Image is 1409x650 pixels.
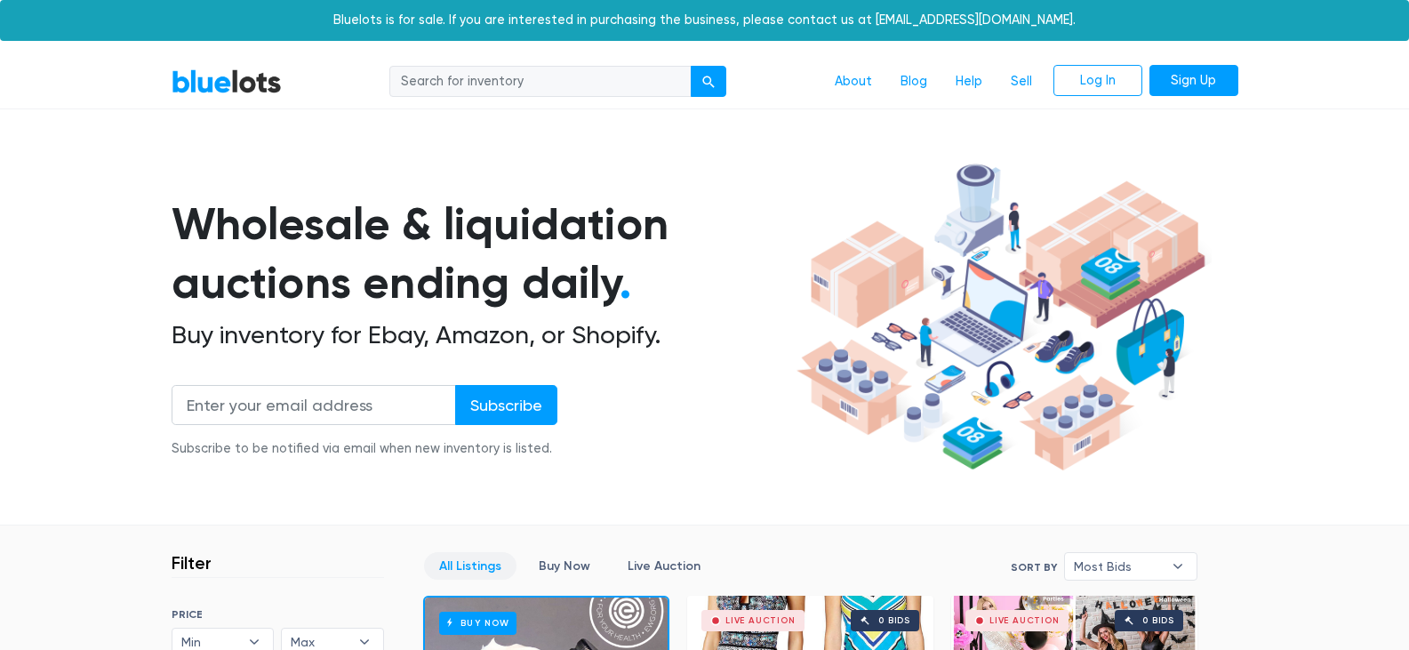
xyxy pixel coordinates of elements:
[1074,553,1163,580] span: Most Bids
[172,68,282,94] a: BlueLots
[172,552,212,574] h3: Filter
[172,385,456,425] input: Enter your email address
[524,552,605,580] a: Buy Now
[1149,65,1238,97] a: Sign Up
[878,616,910,625] div: 0 bids
[172,608,384,621] h6: PRICE
[821,65,886,99] a: About
[1142,616,1174,625] div: 0 bids
[612,552,716,580] a: Live Auction
[620,256,631,309] span: .
[997,65,1046,99] a: Sell
[455,385,557,425] input: Subscribe
[172,320,790,350] h2: Buy inventory for Ebay, Amazon, or Shopify.
[439,612,516,634] h6: Buy Now
[1053,65,1142,97] a: Log In
[172,195,790,313] h1: Wholesale & liquidation auctions ending daily
[725,616,796,625] div: Live Auction
[389,66,692,98] input: Search for inventory
[172,439,557,459] div: Subscribe to be notified via email when new inventory is listed.
[989,616,1060,625] div: Live Auction
[886,65,941,99] a: Blog
[1159,553,1197,580] b: ▾
[790,156,1212,479] img: hero-ee84e7d0318cb26816c560f6b4441b76977f77a177738b4e94f68c95b2b83dbb.png
[941,65,997,99] a: Help
[1011,559,1057,575] label: Sort By
[424,552,516,580] a: All Listings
